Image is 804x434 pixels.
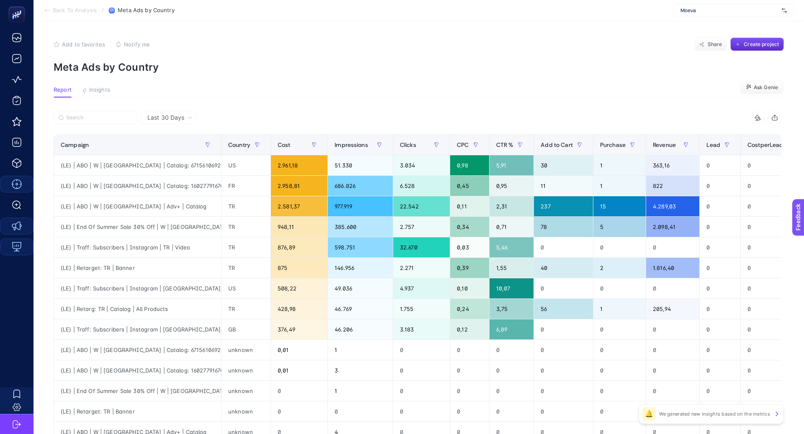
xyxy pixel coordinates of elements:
[118,7,174,14] span: Meta Ads by Country
[646,176,699,196] div: 822
[450,360,489,380] div: 0
[450,176,489,196] div: 0,45
[53,7,97,14] span: Back To Analysis
[393,196,450,216] div: 22.542
[741,319,804,339] div: 0
[646,299,699,319] div: 205,94
[328,278,393,298] div: 49.036
[642,407,656,421] div: 🔔
[646,196,699,216] div: 4.289,03
[393,401,450,421] div: 0
[54,258,221,278] div: {LE} | Retarget: TR | Banner
[700,340,740,360] div: 0
[450,217,489,237] div: 0,34
[271,237,327,257] div: 876,89
[271,360,327,380] div: 0,01
[450,196,489,216] div: 0,11
[593,401,646,421] div: 0
[222,237,271,257] div: TR
[393,299,450,319] div: 1.755
[593,340,646,360] div: 0
[271,278,327,298] div: 508,22
[102,7,104,13] span: /
[393,217,450,237] div: 2.757
[593,360,646,380] div: 0
[534,401,593,421] div: 0
[271,176,327,196] div: 2.958,81
[222,401,271,421] div: unknown
[741,155,804,175] div: 0
[646,319,699,339] div: 0
[62,41,105,48] span: Add to favorites
[708,41,722,48] span: Share
[54,87,72,93] span: Report
[534,258,593,278] div: 40
[54,319,221,339] div: {LE} | Traff: Subscribers | Instagram | [GEOGRAPHIC_DATA] + [GEOGRAPHIC_DATA] | Video
[328,196,393,216] div: 977.919
[741,401,804,421] div: 0
[271,299,327,319] div: 428,98
[271,319,327,339] div: 376,49
[534,237,593,257] div: 0
[534,217,593,237] div: 78
[278,141,291,148] span: Cost
[747,141,783,148] span: CostperLead
[741,237,804,257] div: 0
[222,258,271,278] div: TR
[700,258,740,278] div: 0
[534,196,593,216] div: 237
[328,299,393,319] div: 46.769
[680,7,778,14] span: Moeva
[450,401,489,421] div: 0
[5,3,32,9] span: Feedback
[271,258,327,278] div: 875
[593,278,646,298] div: 0
[61,141,89,148] span: Campaign
[222,360,271,380] div: unknown
[54,340,221,360] div: {LE} | ABO | W | [GEOGRAPHIC_DATA] | Catalog: 671561069214243
[740,81,784,94] button: Ask Genie
[54,299,221,319] div: {LE} | Retarg: TR | Catalog | All Products
[222,319,271,339] div: GB
[116,41,150,48] button: Notify me
[700,401,740,421] div: 0
[490,299,534,319] div: 3,75
[490,258,534,278] div: 1,55
[450,258,489,278] div: 0,39
[534,299,593,319] div: 56
[490,217,534,237] div: 0,71
[593,176,646,196] div: 1
[393,278,450,298] div: 4.937
[534,360,593,380] div: 0
[54,278,221,298] div: {LE} | Traff: Subscribers | Instagram | [GEOGRAPHIC_DATA] + [GEOGRAPHIC_DATA] | Video
[741,278,804,298] div: 0
[730,38,784,51] button: Create project
[593,381,646,401] div: 0
[328,381,393,401] div: 1
[593,155,646,175] div: 1
[744,41,779,48] span: Create project
[593,237,646,257] div: 0
[54,237,221,257] div: {LE} | Traff: Subscribers | Instagram | TR | Video
[124,41,150,48] span: Notify me
[54,155,221,175] div: {LE} | ABO | W | [GEOGRAPHIC_DATA] | Catalog: 671561069214243
[393,340,450,360] div: 0
[646,278,699,298] div: 0
[328,401,393,421] div: 0
[393,237,450,257] div: 32.670
[646,401,699,421] div: 0
[222,155,271,175] div: US
[593,217,646,237] div: 5
[54,196,221,216] div: {LE} | ABO | W | [GEOGRAPHIC_DATA] | Adv+ | Catalog
[222,196,271,216] div: TR
[534,319,593,339] div: 0
[328,258,393,278] div: 146.956
[646,237,699,257] div: 0
[222,176,271,196] div: FR
[741,196,804,216] div: 0
[700,381,740,401] div: 0
[490,381,534,401] div: 0
[706,141,720,148] span: Lead
[66,115,132,121] input: Search
[700,278,740,298] div: 0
